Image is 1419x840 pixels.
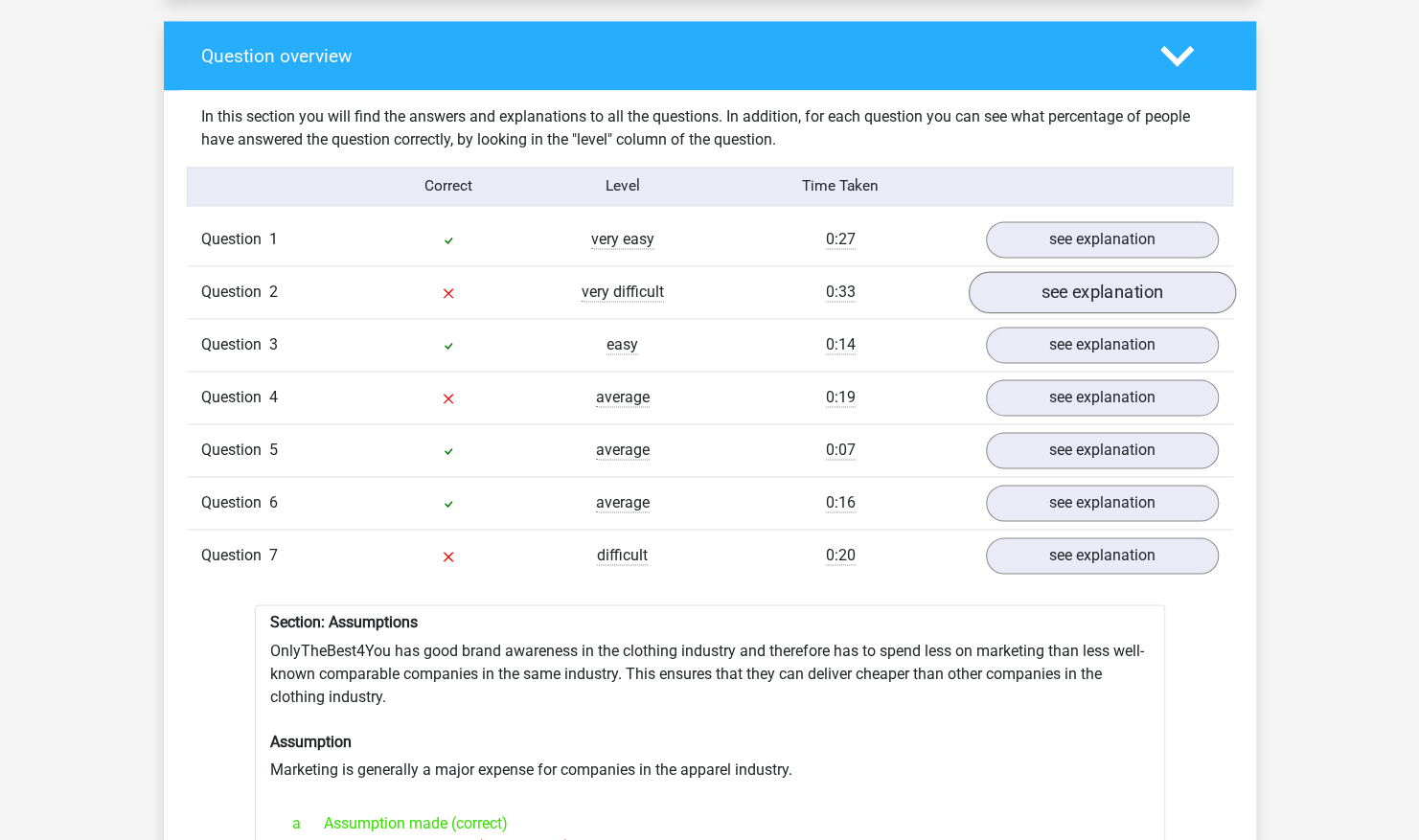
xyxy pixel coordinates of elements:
h6: Section: Assumptions [270,613,1150,631]
span: 0:33 [826,283,856,302]
span: 0:20 [826,546,856,565]
span: 7 [269,546,278,564]
span: Question [201,491,269,514]
span: Question [201,228,269,251]
div: In this section you will find the answers and explanations to all the questions. In addition, for... [187,105,1233,151]
span: 5 [269,441,278,459]
a: see explanation [986,327,1219,363]
a: see explanation [986,432,1219,468]
span: difficult [597,546,648,565]
span: average [596,493,650,512]
span: 0:19 [826,388,856,407]
span: very easy [591,230,654,249]
span: 0:27 [826,230,856,249]
span: Question [201,281,269,304]
span: a [292,811,324,834]
a: see explanation [986,537,1219,574]
div: Assumption made (correct) [278,811,1142,834]
h4: Question overview [201,45,1132,67]
span: Question [201,386,269,409]
span: very difficult [582,283,664,302]
a: see explanation [986,485,1219,521]
div: Correct [361,175,536,197]
div: Time Taken [709,175,971,197]
a: see explanation [986,379,1219,416]
span: 0:16 [826,493,856,512]
span: 4 [269,388,278,406]
h6: Assumption [270,732,1150,750]
span: 0:14 [826,335,856,354]
span: average [596,388,650,407]
span: easy [607,335,638,354]
span: Question [201,439,269,462]
span: 6 [269,493,278,511]
span: 1 [269,230,278,248]
a: see explanation [968,272,1235,314]
span: 2 [269,283,278,301]
span: Question [201,333,269,356]
span: 0:07 [826,441,856,460]
span: Question [201,544,269,567]
span: 3 [269,335,278,353]
a: see explanation [986,221,1219,258]
span: average [596,441,650,460]
div: Level [536,175,710,197]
